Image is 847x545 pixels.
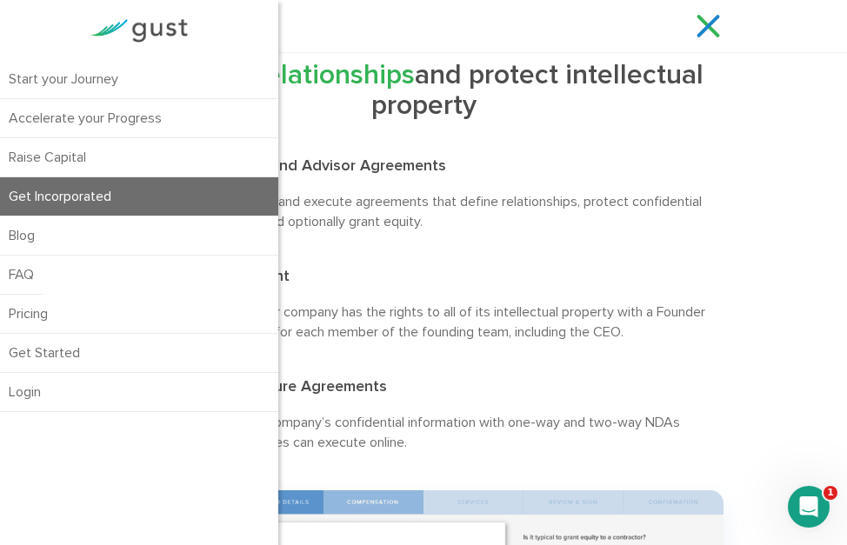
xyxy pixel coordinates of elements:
[189,412,706,452] p: Defend your company’s confidential information with one-way and two-way NDAs that both parties ca...
[189,376,706,404] h3: Non-Disclosure Agreements
[189,191,706,231] p: Quickly create and execute agreements that define relationships, protect confidential information...
[123,60,724,121] h2: Establish and protect intellectual property
[788,486,830,528] iframe: Intercom live chat
[90,19,188,43] img: Gust Logo
[189,156,706,183] h3: Contractor and Advisor Agreements
[256,58,415,91] span: relationships
[189,266,706,294] h3: IP Assignment
[824,486,837,500] span: 1
[189,302,706,342] p: Make sure your company has the rights to all of its intellectual property with a Founder IP Agree...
